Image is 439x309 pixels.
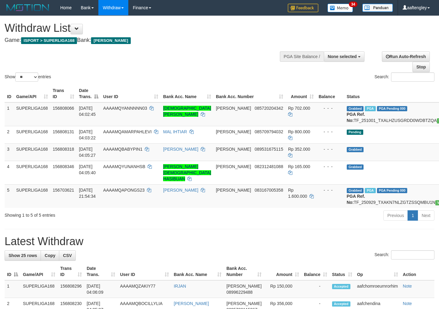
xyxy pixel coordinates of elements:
span: AAAAMQAPONGS23 [103,188,145,193]
span: Rp 1.600.000 [288,188,307,199]
a: CSV [59,250,76,261]
th: ID [5,85,14,102]
th: User ID: activate to sort column ascending [101,85,161,102]
button: None selected [324,51,364,62]
td: SUPERLIGA168 [14,184,50,208]
th: Amount: activate to sort column ascending [264,263,302,280]
span: 156808346 [53,164,74,169]
input: Search: [391,250,434,259]
th: Date Trans.: activate to sort column ascending [84,263,118,280]
a: [PERSON_NAME] [163,147,198,152]
a: [DEMOGRAPHIC_DATA][PERSON_NAME] [163,106,211,117]
span: 34 [349,2,357,7]
span: ISPORT > SUPERLIGA168 [21,37,77,44]
span: [DATE] 04:03:22 [79,129,96,140]
td: 1 [5,102,14,126]
span: [PERSON_NAME] [91,37,130,44]
div: - - - [319,129,342,135]
td: 1 [5,280,20,298]
span: Grabbed [347,164,364,170]
td: 4 [5,161,14,184]
div: PGA Site Balance / [280,51,324,62]
span: 156808131 [53,129,74,134]
th: Action [401,263,434,280]
a: MAL IHTIAR [163,129,187,134]
span: None selected [328,54,357,59]
span: AAAAMQYANNNNN03 [103,106,147,111]
h1: Latest Withdraw [5,235,434,248]
td: SUPERLIGA168 [14,126,50,143]
span: Copy [45,253,55,258]
th: Trans ID: activate to sort column ascending [58,263,84,280]
span: [PERSON_NAME] [216,129,251,134]
span: [PERSON_NAME] [226,301,262,306]
div: - - - [319,105,342,111]
th: Game/API: activate to sort column ascending [20,263,58,280]
span: AAAAMQBABYPIN1 [103,147,142,152]
a: Stop [412,62,430,72]
label: Show entries [5,72,51,82]
div: Showing 1 to 5 of 5 entries [5,210,178,218]
th: Balance [316,85,344,102]
th: User ID: activate to sort column ascending [118,263,171,280]
th: Bank Acc. Name: activate to sort column ascending [171,263,224,280]
span: AAAAMQAMARPAHLEVI [103,129,152,134]
label: Search: [375,250,434,259]
a: Run Auto-Refresh [382,51,430,62]
b: PGA Ref. No: [347,194,365,205]
td: aafchomroeurnrorhim [355,280,401,298]
a: [PERSON_NAME] [163,188,198,193]
a: 1 [408,210,418,221]
img: MOTION_logo.png [5,3,51,12]
th: Game/API: activate to sort column ascending [14,85,50,102]
span: Rp 702.000 [288,106,310,111]
a: Copy [41,250,59,261]
span: [PERSON_NAME] [216,147,251,152]
th: Date Trans.: activate to sort column descending [77,85,101,102]
td: AAAAMQZAKIY77 [118,280,171,298]
span: Copy 089531675115 to clipboard [255,147,283,152]
td: 3 [5,143,14,161]
td: [DATE] 04:06:09 [84,280,118,298]
span: Marked by aafandaneth [365,106,375,111]
th: Bank Acc. Number: activate to sort column ascending [224,263,264,280]
th: Status: activate to sort column ascending [330,263,355,280]
span: [PERSON_NAME] [216,188,251,193]
th: Bank Acc. Number: activate to sort column ascending [214,85,286,102]
th: Bank Acc. Name: activate to sort column ascending [161,85,214,102]
th: Amount: activate to sort column ascending [286,85,316,102]
span: Accepted [332,301,350,307]
span: 156703621 [53,188,74,193]
td: - [302,280,330,298]
div: - - - [319,164,342,170]
span: PGA Pending [377,106,408,111]
img: Feedback.jpg [288,4,318,12]
span: AAAAMQYUNANHSB [103,164,145,169]
td: SUPERLIGA168 [14,102,50,126]
div: - - - [319,187,342,193]
th: Trans ID: activate to sort column ascending [50,85,77,102]
td: 156808296 [58,280,84,298]
td: SUPERLIGA168 [14,143,50,161]
td: Rp 150,000 [264,280,302,298]
span: Marked by aafchhiseyha [365,188,375,193]
input: Search: [391,72,434,82]
span: Show 25 rows [9,253,37,258]
span: Grabbed [347,106,364,111]
a: [PERSON_NAME] [174,301,209,306]
th: Op: activate to sort column ascending [355,263,401,280]
div: - - - [319,146,342,152]
th: ID: activate to sort column descending [5,263,20,280]
b: PGA Ref. No: [347,112,365,123]
span: Grabbed [347,188,364,193]
label: Search: [375,72,434,82]
a: Previous [383,210,408,221]
a: IRJAN [174,284,186,289]
a: Note [403,284,412,289]
span: PGA Pending [377,188,408,193]
span: [PERSON_NAME] [216,164,251,169]
span: Copy 082312481088 to clipboard [255,164,283,169]
span: Copy 085720204342 to clipboard [255,106,283,111]
a: Show 25 rows [5,250,41,261]
span: Copy 08996229488 to clipboard [226,290,253,295]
